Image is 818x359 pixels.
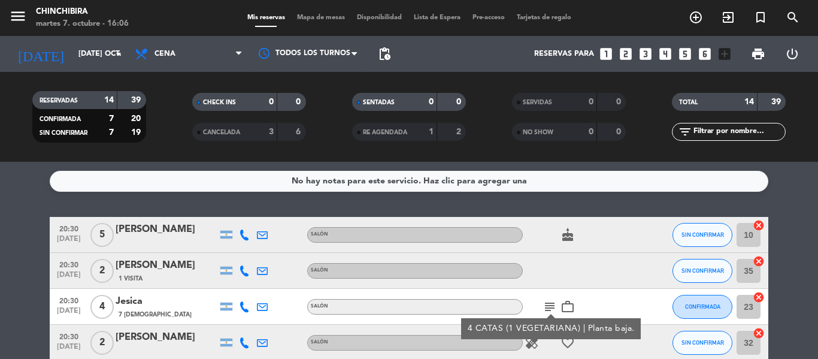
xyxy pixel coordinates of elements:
i: looks_4 [658,46,673,62]
span: Cena [154,50,175,58]
span: Tarjetas de regalo [511,14,577,21]
span: SIN CONFIRMAR [681,231,724,238]
span: SIN CONFIRMAR [681,339,724,346]
div: [PERSON_NAME] [116,222,217,237]
div: [PERSON_NAME] [116,258,217,273]
i: menu [9,7,27,25]
span: SERVIDAS [523,99,552,105]
span: 4 [90,295,114,319]
button: CONFIRMADA [672,295,732,319]
input: Filtrar por nombre... [692,125,785,138]
span: 20:30 [54,257,84,271]
i: looks_3 [638,46,653,62]
strong: 2 [456,128,463,136]
span: 2 [90,331,114,355]
button: SIN CONFIRMAR [672,331,732,355]
i: subject [543,300,557,314]
button: menu [9,7,27,29]
i: favorite_border [561,336,575,350]
span: 7 [DEMOGRAPHIC_DATA] [119,310,192,319]
i: looks_6 [697,46,713,62]
i: cancel [753,255,765,267]
strong: 0 [589,128,593,136]
span: [DATE] [54,235,84,249]
span: RE AGENDADA [363,129,407,135]
span: CONFIRMADA [685,303,720,310]
span: [DATE] [54,343,84,357]
span: 20:30 [54,329,84,343]
span: Mapa de mesas [291,14,351,21]
i: cake [561,228,575,242]
i: exit_to_app [721,10,735,25]
i: cancel [753,327,765,339]
strong: 0 [429,98,434,106]
i: looks_two [618,46,634,62]
i: cancel [753,219,765,231]
span: 20:30 [54,293,84,307]
div: martes 7. octubre - 16:06 [36,18,129,30]
button: SIN CONFIRMAR [672,259,732,283]
span: CANCELADA [203,129,240,135]
i: filter_list [678,125,692,139]
span: CHECK INS [203,99,236,105]
div: [PERSON_NAME] [116,330,217,345]
strong: 0 [616,128,623,136]
i: cancel [753,291,765,303]
i: turned_in_not [753,10,768,25]
span: pending_actions [377,47,392,61]
span: NO SHOW [523,129,553,135]
div: LOG OUT [775,36,809,72]
strong: 7 [109,128,114,137]
span: TOTAL [679,99,698,105]
span: CONFIRMADA [40,116,81,122]
div: Jesica [116,294,217,309]
strong: 1 [429,128,434,136]
i: [DATE] [9,41,72,67]
i: add_circle_outline [689,10,703,25]
strong: 39 [131,96,143,104]
span: print [751,47,765,61]
i: add_box [717,46,732,62]
span: [DATE] [54,307,84,321]
i: search [786,10,800,25]
div: No hay notas para este servicio. Haz clic para agregar una [292,174,527,188]
span: [DATE] [54,271,84,285]
span: SALÓN [311,268,328,273]
strong: 7 [109,114,114,123]
span: 2 [90,259,114,283]
span: 1 Visita [119,274,143,283]
span: Disponibilidad [351,14,408,21]
i: power_settings_new [785,47,799,61]
span: Reservas para [534,50,594,58]
span: 20:30 [54,221,84,235]
i: arrow_drop_down [111,47,126,61]
span: SALÓN [311,304,328,309]
strong: 14 [104,96,114,104]
strong: 0 [616,98,623,106]
span: Lista de Espera [408,14,466,21]
span: SIN CONFIRMAR [681,267,724,274]
span: SENTADAS [363,99,395,105]
span: 5 [90,223,114,247]
i: looks_one [598,46,614,62]
span: SALÓN [311,232,328,237]
i: looks_5 [677,46,693,62]
span: SIN CONFIRMAR [40,130,87,136]
strong: 39 [771,98,783,106]
strong: 0 [269,98,274,106]
span: RESERVADAS [40,98,78,104]
span: Pre-acceso [466,14,511,21]
strong: 0 [456,98,463,106]
div: 4 CATAS (1 VEGETARIANA) | Planta baja. [468,322,635,335]
strong: 20 [131,114,143,123]
span: Mis reservas [241,14,291,21]
strong: 3 [269,128,274,136]
i: work_outline [561,300,575,314]
strong: 19 [131,128,143,137]
i: healing [525,336,539,350]
strong: 0 [296,98,303,106]
strong: 14 [744,98,754,106]
strong: 6 [296,128,303,136]
div: Chinchibira [36,6,129,18]
button: SIN CONFIRMAR [672,223,732,247]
